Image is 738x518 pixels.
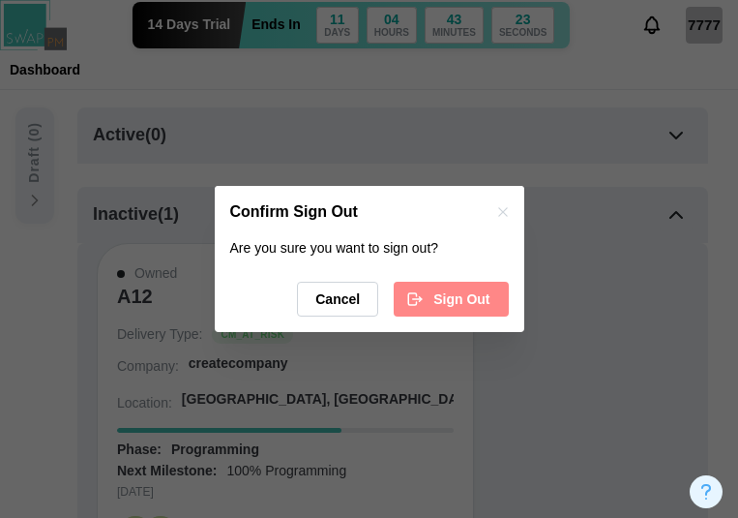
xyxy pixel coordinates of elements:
div: Are you sure you want to sign out? [230,238,509,259]
span: Sign Out [433,283,489,316]
h2: Confirm Sign Out [230,204,358,220]
button: Cancel [297,282,378,317]
button: Sign Out [394,282,508,317]
span: Cancel [315,283,360,316]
